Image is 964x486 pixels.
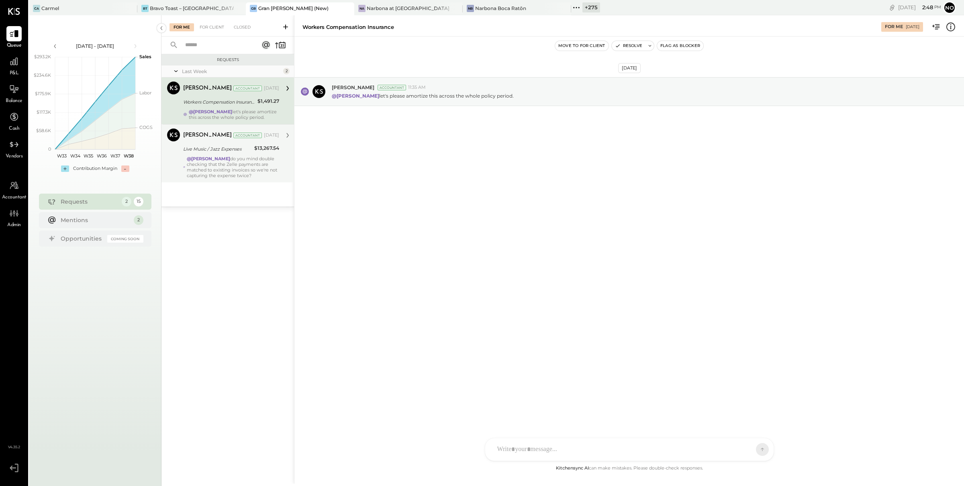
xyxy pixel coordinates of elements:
[258,5,329,12] div: Gran [PERSON_NAME] (New)
[6,98,22,105] span: Balance
[943,1,956,14] button: No
[121,165,129,172] div: -
[332,92,514,99] p: let's please amortize this across the whole policy period.
[61,216,130,224] div: Mentions
[183,98,255,106] div: Workers Compensation Insurance
[57,153,66,159] text: W33
[139,125,153,130] text: COGS
[6,153,23,160] span: Vendors
[230,23,255,31] div: Closed
[189,109,232,114] strong: @[PERSON_NAME]
[97,153,107,159] text: W36
[34,54,51,59] text: $293.2K
[110,153,120,159] text: W37
[139,54,151,59] text: Sales
[233,133,262,138] div: Accountant
[84,153,93,159] text: W35
[61,43,129,49] div: [DATE] - [DATE]
[475,5,526,12] div: Narbona Boca Ratōn
[257,97,279,105] div: $1,491.27
[182,68,281,75] div: Last Week
[183,84,232,92] div: [PERSON_NAME]
[657,41,703,51] button: Flag as Blocker
[378,85,406,90] div: Accountant
[183,145,252,153] div: Live Music / Jazz Expenses
[9,125,19,133] span: Cash
[37,109,51,115] text: $117.3K
[150,5,234,12] div: Bravo Toast – [GEOGRAPHIC_DATA]
[906,24,919,30] div: [DATE]
[189,109,279,120] div: let's please amortize this across the whole policy period.
[196,23,228,31] div: For Client
[35,91,51,96] text: $175.9K
[264,132,279,139] div: [DATE]
[61,198,118,206] div: Requests
[612,41,645,51] button: Resolve
[61,165,69,172] div: +
[264,85,279,92] div: [DATE]
[254,144,279,152] div: $13,267.54
[61,235,103,243] div: Opportunities
[134,215,143,225] div: 2
[107,235,143,243] div: Coming Soon
[165,57,290,63] div: Requests
[183,131,232,139] div: [PERSON_NAME]
[139,90,151,96] text: Labor
[34,72,51,78] text: $234.6K
[48,146,51,152] text: 0
[73,165,117,172] div: Contribution Margin
[2,194,27,201] span: Accountant
[283,68,290,74] div: 2
[250,5,257,12] div: GB
[10,70,19,77] span: P&L
[187,156,230,161] strong: @[PERSON_NAME]
[467,5,474,12] div: NB
[7,222,21,229] span: Admin
[332,84,374,91] span: [PERSON_NAME]
[33,5,40,12] div: Ca
[0,82,28,105] a: Balance
[408,84,426,91] span: 11:35 AM
[332,93,379,99] strong: @[PERSON_NAME]
[898,4,941,11] div: [DATE]
[0,206,28,229] a: Admin
[888,3,896,12] div: copy link
[122,197,131,206] div: 2
[358,5,366,12] div: Na
[70,153,80,159] text: W34
[233,86,262,91] div: Accountant
[555,41,609,51] button: Move to for client
[41,5,59,12] div: Carmel
[0,137,28,160] a: Vendors
[123,153,133,159] text: W38
[36,128,51,133] text: $58.6K
[885,24,903,30] div: For Me
[0,26,28,49] a: Queue
[582,2,600,12] div: + 275
[0,178,28,201] a: Accountant
[367,5,451,12] div: Narbona at [GEOGRAPHIC_DATA] LLC
[170,23,194,31] div: For Me
[0,54,28,77] a: P&L
[302,23,394,31] div: Workers Compensation Insurance
[618,63,641,73] div: [DATE]
[134,197,143,206] div: 15
[187,156,279,178] div: do you mind double checking that the Zelle payments are matched to existing invoices so we're not...
[7,42,22,49] span: Queue
[141,5,149,12] div: BT
[0,109,28,133] a: Cash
